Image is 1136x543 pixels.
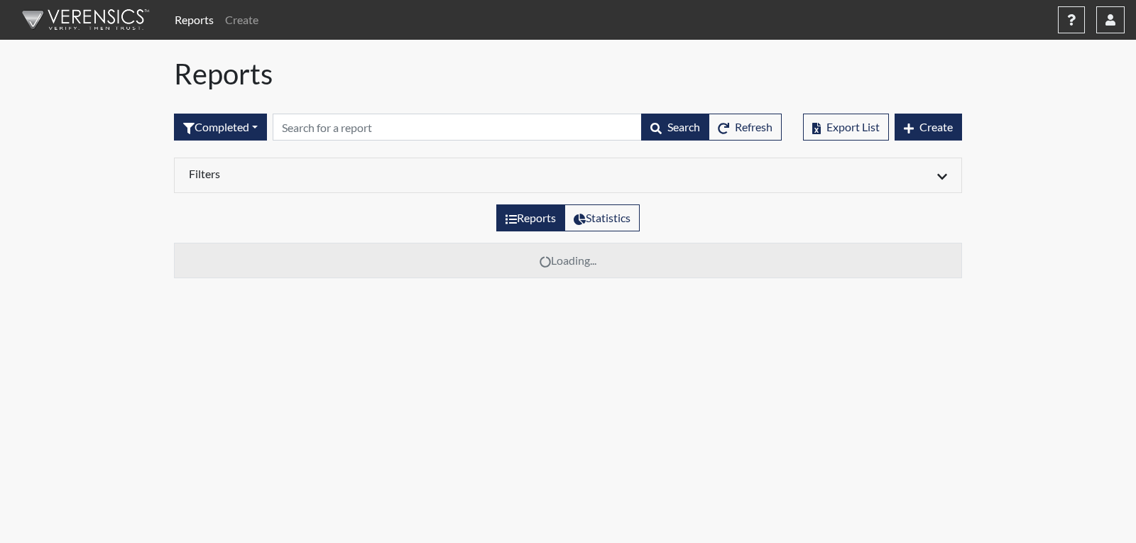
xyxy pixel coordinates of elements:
[189,167,557,180] h6: Filters
[667,120,700,133] span: Search
[803,114,889,141] button: Export List
[496,204,565,231] label: View the list of reports
[895,114,962,141] button: Create
[735,120,772,133] span: Refresh
[709,114,782,141] button: Refresh
[174,114,267,141] button: Completed
[919,120,953,133] span: Create
[169,6,219,34] a: Reports
[219,6,264,34] a: Create
[174,57,962,91] h1: Reports
[641,114,709,141] button: Search
[273,114,642,141] input: Search by Registration ID, Interview Number, or Investigation Name.
[178,167,958,184] div: Click to expand/collapse filters
[564,204,640,231] label: View statistics about completed interviews
[826,120,880,133] span: Export List
[175,243,962,278] td: Loading...
[174,114,267,141] div: Filter by interview status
